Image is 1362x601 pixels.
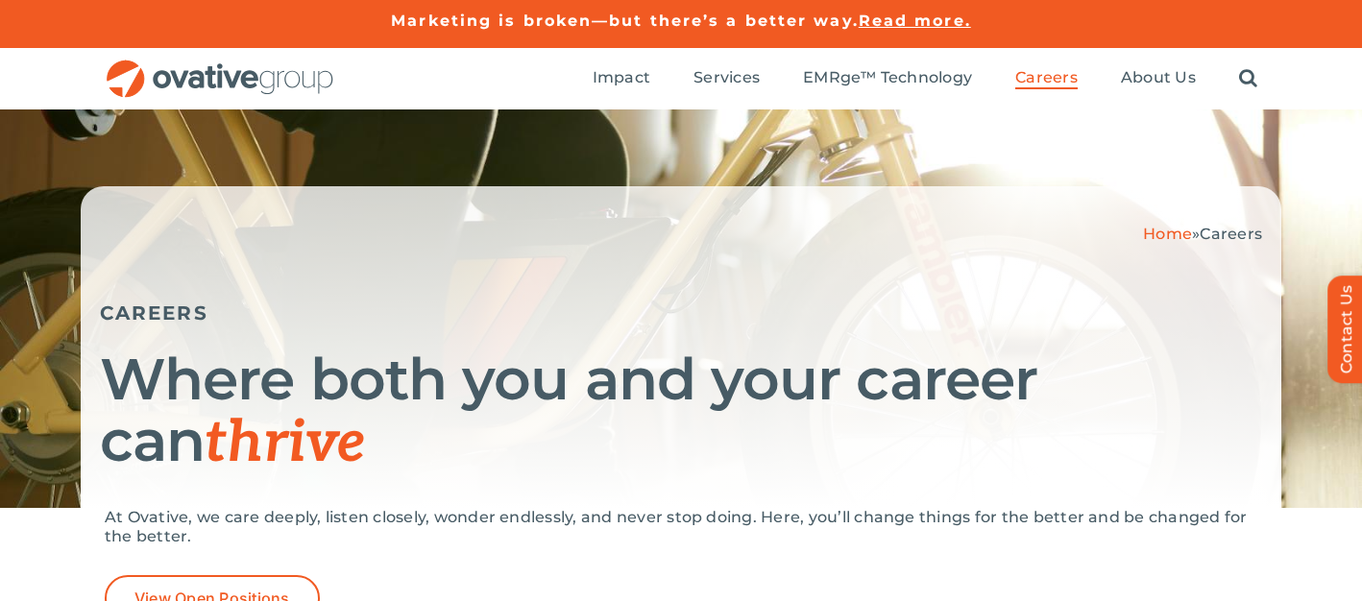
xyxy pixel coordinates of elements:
h5: CAREERS [100,301,1262,325]
a: Home [1143,225,1192,243]
a: About Us [1121,68,1196,89]
h1: Where both you and your career can [100,349,1262,474]
p: At Ovative, we care deeply, listen closely, wonder endlessly, and never stop doing. Here, you’ll ... [105,508,1257,546]
span: EMRge™ Technology [803,68,972,87]
a: Read more. [859,12,971,30]
span: About Us [1121,68,1196,87]
a: OG_Full_horizontal_RGB [105,58,335,76]
a: Careers [1015,68,1078,89]
a: Search [1239,68,1257,89]
a: Impact [593,68,650,89]
span: Careers [1200,225,1262,243]
span: Impact [593,68,650,87]
span: Careers [1015,68,1078,87]
a: Marketing is broken—but there’s a better way. [391,12,859,30]
a: EMRge™ Technology [803,68,972,89]
span: thrive [205,409,365,478]
span: » [1143,225,1262,243]
a: Services [693,68,760,89]
nav: Menu [593,48,1257,109]
span: Services [693,68,760,87]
